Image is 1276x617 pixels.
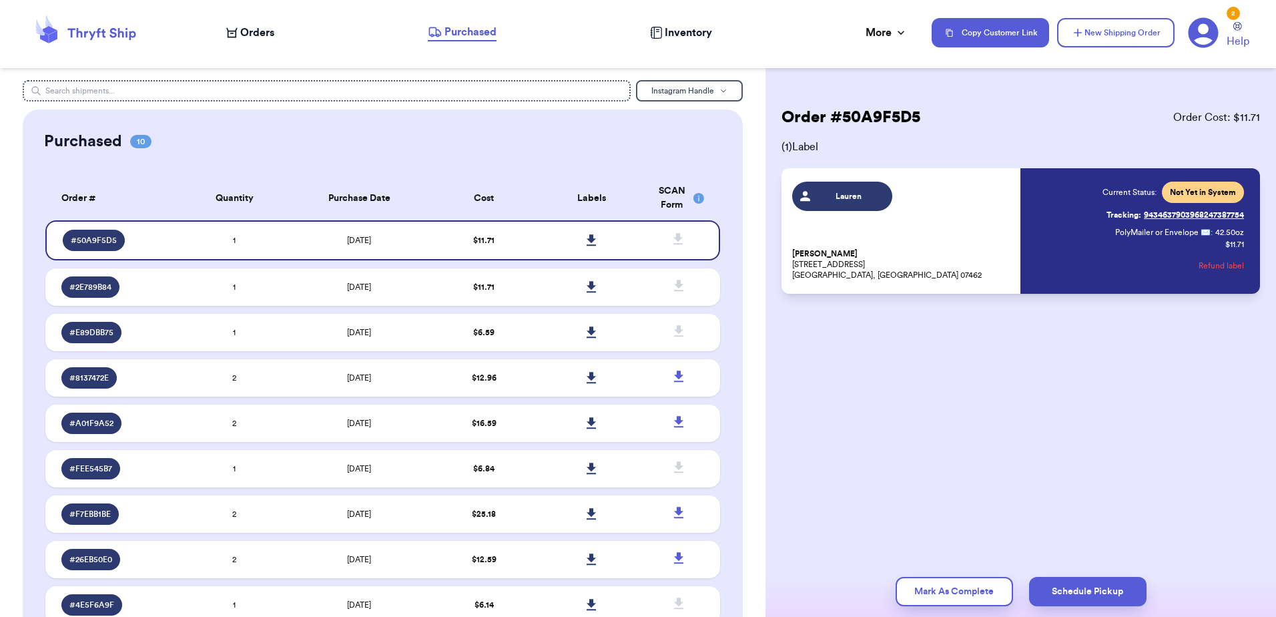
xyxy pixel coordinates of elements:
[232,556,236,564] span: 2
[1173,110,1260,126] span: Order Cost: $ 11.71
[1225,239,1244,250] p: $ 11.71
[472,374,497,382] span: $ 12.96
[1029,577,1147,606] button: Schedule Pickup
[69,373,109,383] span: # 8137472E
[654,184,704,212] div: SCAN Form
[1227,33,1249,49] span: Help
[636,80,743,101] button: Instagram Handle
[347,419,371,427] span: [DATE]
[896,577,1013,606] button: Mark As Complete
[226,25,274,41] a: Orders
[932,18,1049,47] button: Copy Customer Link
[347,329,371,337] span: [DATE]
[1106,204,1244,226] a: Tracking:9434637903968247387754
[817,191,880,202] span: Lauren
[781,107,920,128] h2: Order # 50A9F5D5
[792,249,858,259] span: [PERSON_NAME]
[474,601,494,609] span: $ 6.14
[1227,7,1240,20] div: 2
[472,556,497,564] span: $ 12.59
[233,601,236,609] span: 1
[130,135,151,148] span: 10
[1199,251,1244,280] button: Refund label
[233,329,236,337] span: 1
[473,236,495,244] span: $ 11.71
[233,283,236,291] span: 1
[69,463,112,474] span: # FEE545B7
[71,235,117,246] span: # 50A9F5D5
[69,282,111,292] span: # 2E789B84
[1188,17,1219,48] a: 2
[45,176,180,220] th: Order #
[1106,210,1141,220] span: Tracking:
[232,419,236,427] span: 2
[232,374,236,382] span: 2
[473,329,495,337] span: $ 6.59
[472,510,496,518] span: $ 25.18
[473,283,495,291] span: $ 11.71
[233,465,236,473] span: 1
[1057,18,1175,47] button: New Shipping Order
[792,248,1012,280] p: [STREET_ADDRESS] [GEOGRAPHIC_DATA], [GEOGRAPHIC_DATA] 07462
[428,24,497,41] a: Purchased
[650,25,712,41] a: Inventory
[665,25,712,41] span: Inventory
[69,600,114,610] span: # 4E5F6A9F
[1115,228,1211,236] span: PolyMailer or Envelope ✉️
[1215,227,1244,238] span: 42.50 oz
[430,176,538,220] th: Cost
[1227,22,1249,49] a: Help
[1211,227,1213,238] span: :
[69,418,113,429] span: # A01F9A52
[180,176,288,220] th: Quantity
[347,374,371,382] span: [DATE]
[23,80,630,101] input: Search shipments...
[347,283,371,291] span: [DATE]
[69,554,112,565] span: # 26EB50E0
[347,236,371,244] span: [DATE]
[781,139,1260,155] span: ( 1 ) Label
[240,25,274,41] span: Orders
[1170,187,1236,198] span: Not Yet in System
[866,25,908,41] div: More
[347,510,371,518] span: [DATE]
[538,176,646,220] th: Labels
[288,176,430,220] th: Purchase Date
[347,601,371,609] span: [DATE]
[232,510,236,518] span: 2
[347,465,371,473] span: [DATE]
[444,24,497,40] span: Purchased
[69,509,111,520] span: # F7EBB1BE
[44,131,122,152] h2: Purchased
[472,419,497,427] span: $ 16.59
[473,465,495,473] span: $ 6.84
[347,556,371,564] span: [DATE]
[233,236,236,244] span: 1
[69,327,113,338] span: # E89DBB75
[651,87,714,95] span: Instagram Handle
[1102,187,1157,198] span: Current Status:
